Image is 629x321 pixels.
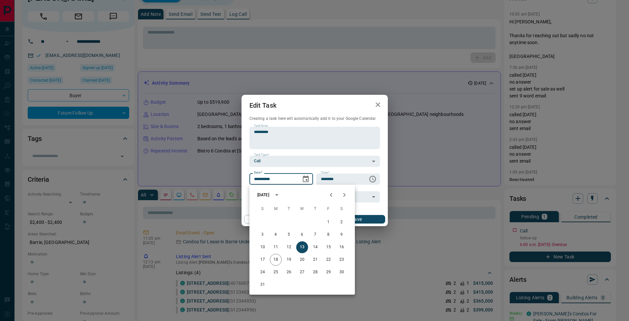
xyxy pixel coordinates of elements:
button: 25 [270,266,282,278]
button: 10 [257,241,269,253]
button: 21 [309,254,321,266]
div: [DATE] [257,192,269,198]
button: 20 [296,254,308,266]
button: 26 [283,266,295,278]
button: 8 [323,229,334,241]
button: 24 [257,266,269,278]
span: Sunday [257,202,269,216]
button: 22 [323,254,334,266]
button: Previous month [325,188,338,201]
button: 3 [257,229,269,241]
label: Date [254,171,262,175]
label: Task Type [254,153,270,157]
p: Creating a task here will automatically add it to your Google Calendar. [249,116,380,121]
button: Save [329,215,385,224]
span: Wednesday [296,202,308,216]
span: Monday [270,202,282,216]
button: 4 [270,229,282,241]
button: 15 [323,241,334,253]
h2: Edit Task [242,95,284,116]
button: 19 [283,254,295,266]
button: 1 [323,216,334,228]
button: 11 [270,241,282,253]
button: 30 [336,266,348,278]
button: 28 [309,266,321,278]
span: Tuesday [283,202,295,216]
button: calendar view is open, switch to year view [271,189,282,201]
button: 7 [309,229,321,241]
button: 9 [336,229,348,241]
button: 2 [336,216,348,228]
button: 12 [283,241,295,253]
button: Choose date, selected date is Aug 13, 2025 [299,173,312,186]
span: Saturday [336,202,348,216]
button: 29 [323,266,334,278]
button: Choose time, selected time is 6:00 AM [366,173,379,186]
button: 6 [296,229,308,241]
div: Call [249,156,380,167]
button: 5 [283,229,295,241]
button: 16 [336,241,348,253]
button: 23 [336,254,348,266]
button: 17 [257,254,269,266]
button: 14 [309,241,321,253]
button: Cancel [244,215,300,224]
span: Friday [323,202,334,216]
label: Time [321,171,329,175]
button: 13 [296,241,308,253]
button: Next month [338,188,351,201]
button: 27 [296,266,308,278]
button: 31 [257,279,269,291]
span: Thursday [309,202,321,216]
button: 18 [270,254,282,266]
label: Task Note [254,124,268,128]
